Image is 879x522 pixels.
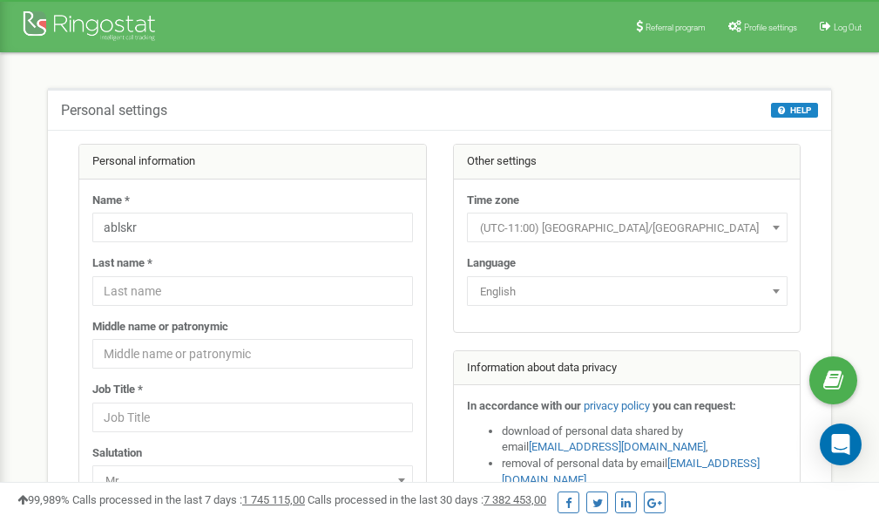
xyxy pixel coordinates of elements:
li: download of personal data shared by email , [502,424,788,456]
u: 1 745 115,00 [242,493,305,506]
strong: you can request: [652,399,736,412]
span: 99,989% [17,493,70,506]
div: Personal information [79,145,426,180]
input: Middle name or patronymic [92,339,413,369]
span: (UTC-11:00) Pacific/Midway [473,216,781,241]
span: Calls processed in the last 30 days : [308,493,546,506]
div: Open Intercom Messenger [820,424,862,465]
strong: In accordance with our [467,399,581,412]
span: Mr. [92,465,413,495]
label: Salutation [92,445,142,462]
label: Job Title * [92,382,143,398]
span: (UTC-11:00) Pacific/Midway [467,213,788,242]
span: Mr. [98,469,407,493]
div: Other settings [454,145,801,180]
span: English [473,280,781,304]
input: Job Title [92,403,413,432]
u: 7 382 453,00 [483,493,546,506]
label: Middle name or patronymic [92,319,228,336]
label: Name * [92,193,130,209]
input: Last name [92,276,413,306]
a: [EMAIL_ADDRESS][DOMAIN_NAME] [529,440,706,453]
label: Last name * [92,255,152,272]
span: Profile settings [744,23,797,32]
span: Calls processed in the last 7 days : [72,493,305,506]
input: Name [92,213,413,242]
label: Language [467,255,516,272]
span: English [467,276,788,306]
label: Time zone [467,193,519,209]
span: Log Out [834,23,862,32]
a: privacy policy [584,399,650,412]
button: HELP [771,103,818,118]
li: removal of personal data by email , [502,456,788,488]
span: Referral program [646,23,706,32]
h5: Personal settings [61,103,167,119]
div: Information about data privacy [454,351,801,386]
